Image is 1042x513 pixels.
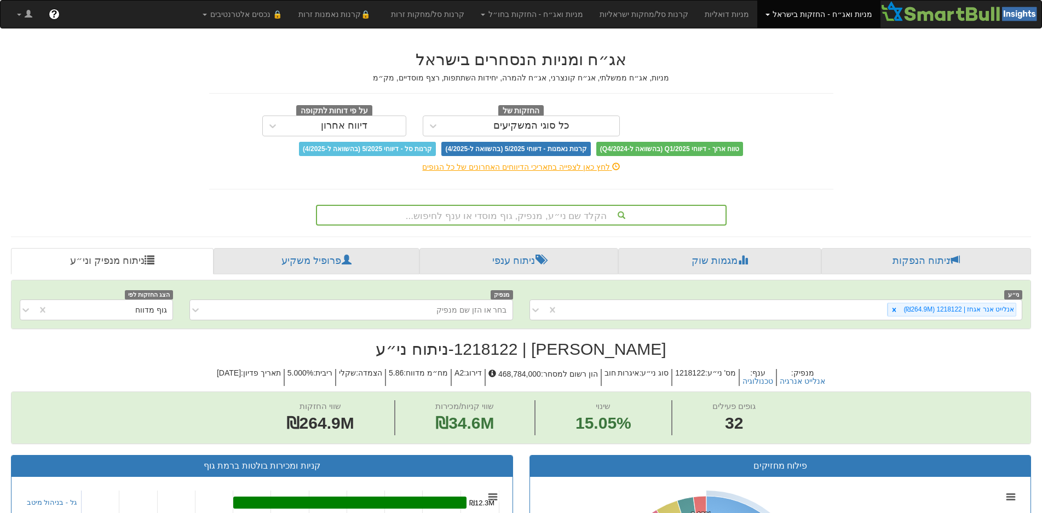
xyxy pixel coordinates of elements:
a: מניות ואג״ח - החזקות בישראל [757,1,880,28]
span: ₪264.9M [286,414,354,432]
a: פרופיל משקיע [214,248,419,274]
div: בחר או הזן שם מנפיק [436,304,507,315]
span: החזקות של [498,105,544,117]
a: ניתוח ענפי [419,248,618,274]
a: 🔒קרנות נאמנות זרות [290,1,383,28]
h3: פילוח מחזיקים [538,461,1023,471]
span: שינוי [596,401,611,411]
a: מגמות שוק [618,248,821,274]
a: ? [41,1,68,28]
span: על פי דוחות לתקופה [296,105,372,117]
h5: הון רשום למסחר : 468,784,000 [485,369,600,386]
div: הקלד שם ני״ע, מנפיק, גוף מוסדי או ענף לחיפוש... [317,206,726,224]
div: גוף מדווח [135,304,167,315]
img: Smartbull [880,1,1041,22]
span: שווי קניות/מכירות [435,401,494,411]
a: ניתוח הנפקות [821,248,1031,274]
h2: אג״ח ומניות הנסחרים בישראל [209,50,833,68]
span: ני״ע [1004,290,1022,299]
h2: [PERSON_NAME] | 1218122 - ניתוח ני״ע [11,340,1031,358]
h5: תאריך פדיון : [DATE] [214,369,284,386]
button: אנלייט אנרגיה [780,377,825,385]
h5: מניות, אג״ח ממשלתי, אג״ח קונצרני, אג״ח להמרה, יחידות השתתפות, רצף מוסדיים, מק״מ [209,74,833,82]
span: הצג החזקות לפי [125,290,173,299]
h5: ענף : [739,369,776,386]
span: שווי החזקות [300,401,341,411]
div: לחץ כאן לצפייה בתאריכי הדיווחים האחרונים של כל הגופים [201,162,842,172]
span: ? [51,9,57,20]
h5: מס' ני״ע : 1218122 [671,369,739,386]
h5: דירוג : A2 [451,369,485,386]
h5: הצמדה : שקלי [335,369,385,386]
span: טווח ארוך - דיווחי Q1/2025 (בהשוואה ל-Q4/2024) [596,142,743,156]
button: טכנולוגיה [742,377,773,385]
a: גל - בניהול מיטב [27,498,77,506]
a: ניתוח מנפיק וני״ע [11,248,214,274]
h5: סוג ני״ע : איגרות חוב [601,369,672,386]
a: קרנות סל/מחקות זרות [383,1,473,28]
span: 32 [712,412,756,435]
tspan: ₪12.3M [469,499,494,507]
h5: מח״מ מדווח : 5.86 [385,369,451,386]
span: מנפיק [491,290,513,299]
h3: קניות ומכירות בולטות ברמת גוף [20,461,504,471]
div: כל סוגי המשקיעים [493,120,569,131]
h5: מנפיק : [776,369,828,386]
a: מניות ואג״ח - החזקות בחו״ל [473,1,591,28]
h5: ריבית : 5.000% [284,369,335,386]
div: דיווח אחרון [321,120,367,131]
span: גופים פעילים [712,401,756,411]
a: קרנות סל/מחקות ישראליות [591,1,696,28]
span: קרנות סל - דיווחי 5/2025 (בהשוואה ל-4/2025) [299,142,436,156]
span: 15.05% [575,412,631,435]
a: מניות דואליות [696,1,757,28]
span: קרנות נאמנות - דיווחי 5/2025 (בהשוואה ל-4/2025) [441,142,590,156]
a: 🔒 נכסים אלטרנטיבים [194,1,290,28]
span: ₪34.6M [435,414,494,432]
div: אנלייט אנר אגחז | 1218122 (₪264.9M) [900,303,1016,316]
